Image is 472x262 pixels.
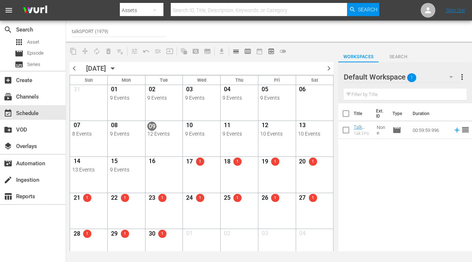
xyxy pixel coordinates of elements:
[268,48,275,55] span: preview_outlined
[79,45,91,57] span: Remove Gaps & Overlaps
[271,160,279,164] span: 1
[260,86,269,95] span: 05
[197,77,206,83] span: Wed
[72,122,81,131] span: 07
[222,131,256,137] div: 9 Events
[458,68,467,86] button: more_vert
[27,38,39,46] span: Asset
[72,194,81,203] span: 21
[202,45,213,57] span: Create Series Block
[185,230,194,239] span: 01
[358,3,377,16] span: Search
[4,109,12,118] span: Schedule
[222,230,232,239] span: 02
[72,86,81,95] span: 31
[222,194,232,203] span: 25
[446,7,465,13] a: Sign Out
[147,95,181,101] div: 9 Events
[222,158,232,167] span: 18
[27,49,44,57] span: Episode
[122,77,131,83] span: Mon
[121,196,129,200] span: 1
[147,230,156,239] span: 30
[298,86,307,95] span: 06
[298,230,307,239] span: 04
[126,44,140,58] span: Customize Events
[309,160,317,164] span: 1
[265,45,277,57] span: View Backup
[72,131,106,137] div: 8 Events
[147,86,156,95] span: 02
[185,158,194,167] span: 17
[388,103,408,124] th: Type
[298,194,307,203] span: 27
[222,86,232,95] span: 04
[4,192,12,201] span: Reports
[152,45,164,57] span: Fill episodes with ad slates
[354,124,365,135] a: Talk EPG
[185,95,218,101] div: 9 Events
[260,230,269,239] span: 03
[213,44,228,58] span: Download as CSV
[190,45,202,57] span: Create Search Block
[110,95,143,101] div: 9 Events
[114,45,126,57] span: Clear Lineup
[103,45,114,57] span: Select an event to delete
[4,25,12,34] span: Search
[147,122,156,131] span: 09
[338,53,378,61] span: Workspaces
[15,49,23,58] span: Episode
[185,122,194,131] span: 10
[4,76,12,85] span: Create
[110,230,119,239] span: 29
[15,60,23,69] span: Series
[140,45,152,57] span: Revert to Primary Episode
[222,122,232,131] span: 11
[67,45,79,57] span: Copy Lineup
[185,131,218,137] div: 9 Events
[72,158,81,167] span: 14
[72,167,106,173] div: 13 Events
[160,77,168,83] span: Tue
[86,64,106,72] div: [DATE]
[85,77,93,83] span: Sun
[354,131,370,136] div: Talk EPG
[235,77,243,83] span: Thu
[110,131,143,137] div: 9 Events
[4,142,12,151] span: Overlays
[110,86,119,95] span: 01
[164,45,176,57] span: Update Metadata from Key Asset
[453,126,461,134] svg: Add to Schedule
[222,95,256,101] div: 9 Events
[407,70,416,85] span: 1
[372,103,388,124] th: Ext. ID
[254,45,265,57] span: Month Calendar View
[196,160,204,164] span: 1
[4,6,13,15] span: menu
[158,196,166,200] span: 1
[4,176,12,184] span: Ingestion
[260,122,269,131] span: 12
[232,48,240,55] span: calendar_view_day_outlined
[298,122,307,131] span: 13
[83,232,91,236] span: 1
[233,196,241,200] span: 1
[461,125,470,134] span: reorder
[354,103,372,124] th: Title
[344,67,460,87] div: Default Workspace
[110,122,119,131] span: 08
[244,48,251,55] span: calendar_view_week_outlined
[4,92,12,101] span: Channels
[18,2,53,19] img: ans4CAIJ8jUAAAAAAAAAAAAAAAAAAAAAAAAgQb4GAAAAAAAAAAAAAAAAAAAAAAAAJMjXAAAAAAAAAAAAAAAAAAAAAAAAgAT5G...
[176,44,190,58] span: Refresh All Search Blocks
[379,53,418,61] span: Search
[242,45,254,57] span: Week Calendar View
[158,232,166,236] span: 1
[15,38,23,47] span: Asset
[458,73,467,81] span: more_vert
[271,196,279,200] span: 1
[110,194,119,203] span: 22
[298,131,331,137] div: 10 Events
[260,95,294,101] div: 9 Events
[274,77,280,83] span: Fri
